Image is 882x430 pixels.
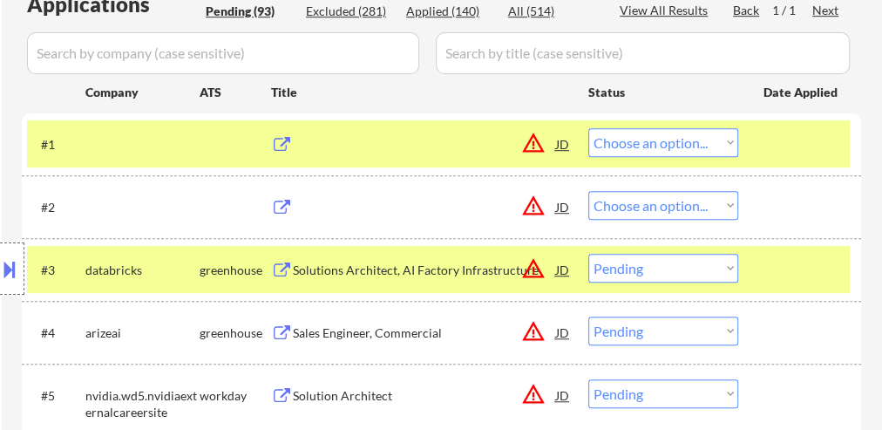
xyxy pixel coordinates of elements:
button: warning_amber [521,194,546,218]
div: JD [554,128,572,160]
div: JD [554,317,572,348]
div: JD [554,379,572,411]
div: Next [812,2,840,19]
div: JD [554,254,572,285]
button: warning_amber [521,131,546,155]
div: Excluded (281) [306,3,393,20]
div: Sales Engineer, Commercial [293,324,556,342]
input: Search by company (case sensitive) [27,32,419,74]
div: All (514) [508,3,595,20]
div: Pending (93) [206,3,293,20]
div: Date Applied [763,84,840,101]
button: warning_amber [521,319,546,344]
div: Company [85,84,200,101]
div: View All Results [620,2,713,19]
div: Back [733,2,761,19]
div: JD [554,191,572,222]
button: warning_amber [521,256,546,281]
button: warning_amber [521,382,546,406]
div: Solution Architect [293,387,556,405]
div: Title [271,84,572,101]
div: 1 / 1 [772,2,812,19]
div: Applied (140) [406,3,493,20]
div: ATS [200,84,271,101]
div: Status [588,76,738,107]
div: Solutions Architect, AI Factory Infrastructure [293,262,556,279]
input: Search by title (case sensitive) [436,32,850,74]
